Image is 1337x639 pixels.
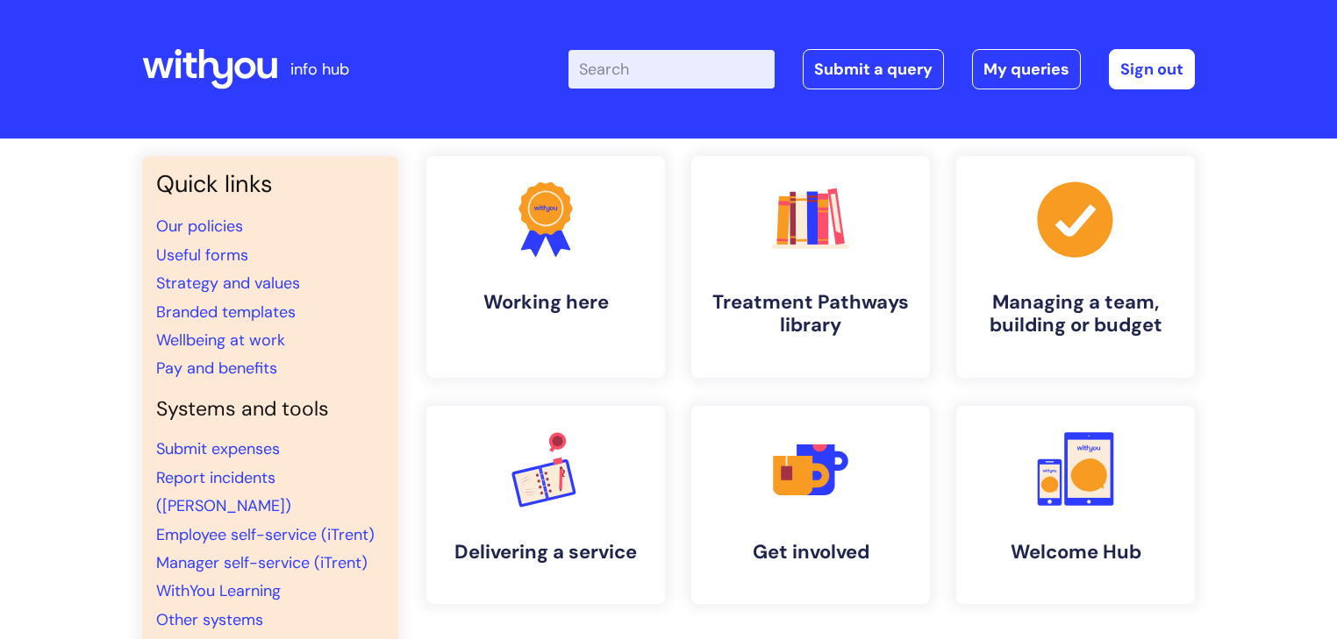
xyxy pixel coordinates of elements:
h3: Quick links [156,170,384,198]
h4: Systems and tools [156,397,384,422]
a: Managing a team, building or budget [956,156,1195,378]
p: info hub [290,55,349,83]
a: Delivering a service [426,406,665,604]
a: Employee self-service (iTrent) [156,524,375,545]
a: Branded templates [156,302,296,323]
a: Submit a query [803,49,944,89]
h4: Welcome Hub [970,541,1181,564]
h4: Get involved [705,541,916,564]
a: Wellbeing at work [156,330,285,351]
a: Working here [426,156,665,378]
div: | - [568,49,1195,89]
a: Pay and benefits [156,358,277,379]
a: WithYou Learning [156,580,281,601]
h4: Managing a team, building or budget [970,291,1181,337]
input: Search [568,50,775,89]
h4: Delivering a service [440,541,651,564]
h4: Working here [440,291,651,314]
a: Submit expenses [156,438,280,459]
a: Report incidents ([PERSON_NAME]) [156,467,291,516]
a: Strategy and values [156,273,300,294]
a: Our policies [156,216,243,237]
a: Get involved [691,406,930,604]
a: Useful forms [156,245,248,266]
a: Other systems [156,609,263,630]
a: Treatment Pathways library [691,156,930,378]
a: My queries [972,49,1081,89]
a: Welcome Hub [956,406,1195,604]
a: Sign out [1109,49,1195,89]
h4: Treatment Pathways library [705,291,916,337]
a: Manager self-service (iTrent) [156,552,368,573]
